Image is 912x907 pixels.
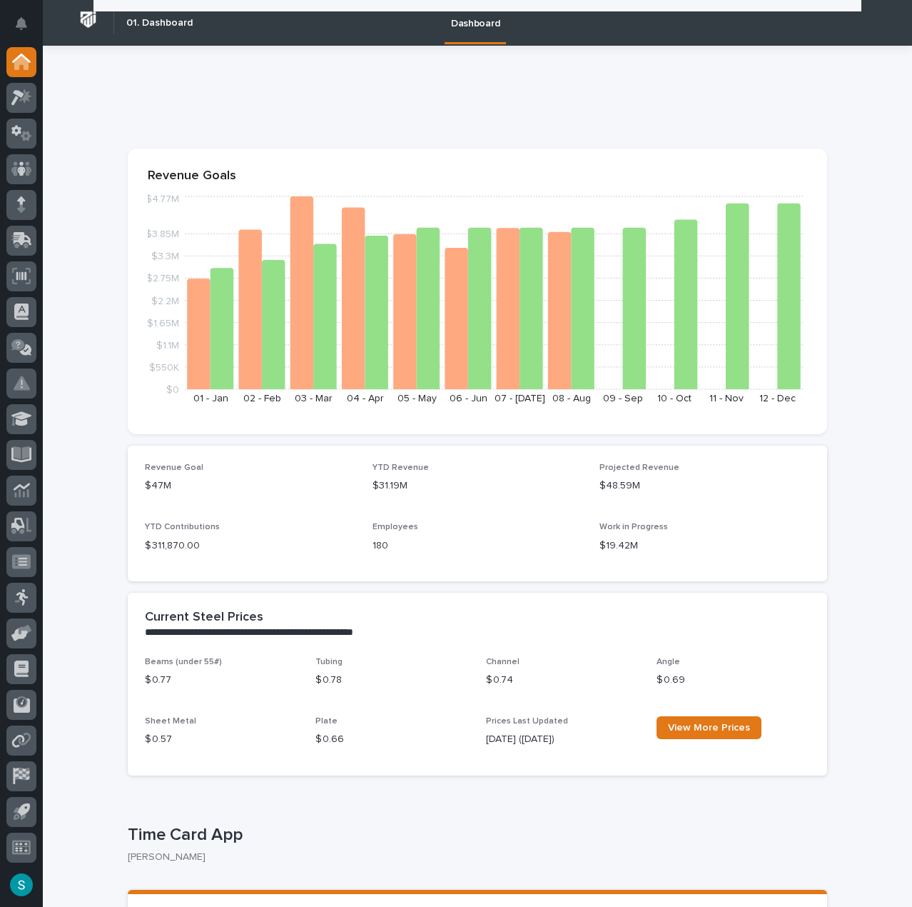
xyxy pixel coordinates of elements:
span: Prices Last Updated [486,717,568,726]
span: Tubing [315,658,343,666]
text: 11 - Nov [709,394,744,404]
tspan: $1.65M [147,318,179,328]
h2: 01. Dashboard [126,17,193,29]
p: $ 311,870.00 [145,538,355,553]
span: Sheet Metal [145,717,196,726]
button: users-avatar [6,870,36,900]
text: 04 - Apr [347,394,384,404]
span: Angle [657,658,680,666]
p: $ 0.78 [315,673,469,688]
img: Workspace Logo [75,6,101,33]
text: 03 - Mar [295,394,333,404]
span: YTD Contributions [145,523,220,531]
span: Plate [315,717,338,726]
p: $ 0.66 [315,732,469,747]
span: Beams (under 55#) [145,658,222,666]
text: 12 - Dec [759,394,796,404]
p: $ 0.74 [486,673,639,688]
p: [PERSON_NAME] [128,851,816,863]
span: YTD Revenue [373,463,429,472]
p: $48.59M [599,478,810,493]
text: 01 - Jan [193,394,228,404]
text: 02 - Feb [243,394,281,404]
span: Work in Progress [599,523,668,531]
text: 06 - Jun [450,394,487,404]
p: $ 0.77 [145,673,298,688]
p: Revenue Goals [148,169,807,184]
h2: Current Steel Prices [145,610,263,626]
span: Projected Revenue [599,463,679,472]
tspan: $2.75M [146,274,179,284]
span: Revenue Goal [145,463,203,472]
tspan: $1.1M [156,340,179,350]
div: Notifications [18,17,36,40]
tspan: $3.85M [146,229,179,239]
p: $47M [145,478,355,493]
text: 05 - May [397,394,437,404]
span: Channel [486,658,520,666]
span: Employees [373,523,418,531]
p: $ 0.57 [145,732,298,747]
tspan: $4.77M [146,194,179,204]
tspan: $550K [149,362,179,372]
tspan: $2.2M [151,296,179,306]
p: $19.42M [599,538,810,553]
p: Time Card App [128,825,821,846]
p: [DATE] ([DATE]) [486,732,639,747]
p: 180 [373,538,583,553]
button: Notifications [6,9,36,39]
a: View More Prices [657,716,761,739]
p: $31.19M [373,478,583,493]
span: View More Prices [668,723,750,733]
text: 08 - Aug [552,394,591,404]
tspan: $0 [166,385,179,395]
text: 10 - Oct [657,394,691,404]
text: 07 - [DATE] [495,394,545,404]
tspan: $3.3M [151,251,179,261]
text: 09 - Sep [603,394,643,404]
p: $ 0.69 [657,673,810,688]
